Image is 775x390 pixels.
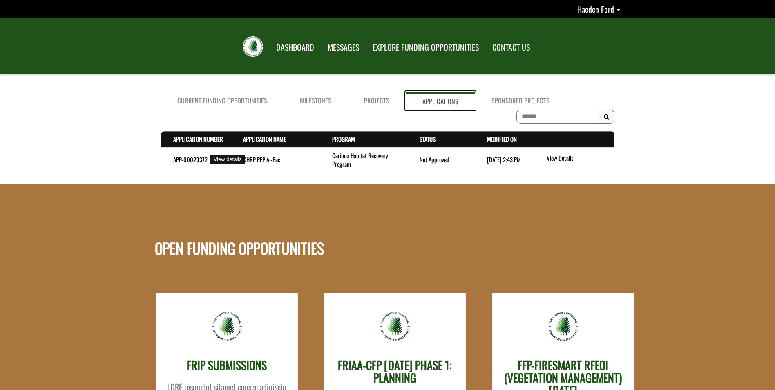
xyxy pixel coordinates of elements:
nav: Main Navigation [269,35,536,58]
a: Current Funding Opportunities [161,92,284,110]
a: Status [420,134,436,143]
time: [DATE] 2:43 PM [487,155,521,164]
th: Actions [533,132,614,148]
div: View details [210,155,245,165]
td: 5/29/2025 2:43 PM [475,148,533,172]
img: FRIAA Submissions Portal [243,36,263,57]
span: Haeden Ford [577,3,614,15]
a: Program [332,134,355,143]
a: EXPLORE FUNDING OPPORTUNITIES [366,37,485,58]
img: friaa-logo.png [380,311,410,342]
td: Caribou Habitat Recovery Program [320,148,407,172]
a: Applications [406,92,475,110]
h3: FRIP SUBMISSIONS [187,359,267,372]
td: action menu [533,148,614,172]
a: Application Number [173,134,223,143]
h1: OPEN FUNDING OPPORTUNITIES [155,192,324,256]
a: APP-00029372 [173,155,208,164]
a: Application Name [243,134,286,143]
a: Projects [348,92,406,110]
td: APP-00029372 [161,148,231,172]
td: CHRP PFP Al-Pac [231,148,320,172]
a: Haeden Ford [577,3,620,15]
img: friaa-logo.png [212,311,242,342]
td: Not Approved [407,148,475,172]
a: MESSAGES [322,37,365,58]
button: Search Results [599,110,614,124]
img: friaa-logo.png [548,311,578,342]
a: Milestones [284,92,348,110]
a: DASHBOARD [270,37,320,58]
a: View details [547,154,611,164]
h3: FRIAA-CFP [DATE] PHASE 1: PLANNING [333,359,457,384]
a: Modified On [487,134,517,143]
a: Sponsored Projects [475,92,566,110]
a: CONTACT US [486,37,536,58]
